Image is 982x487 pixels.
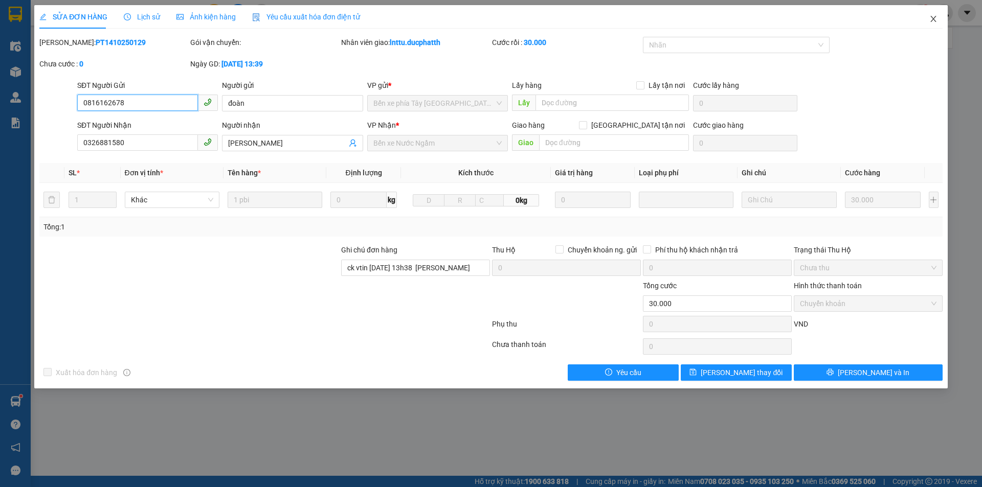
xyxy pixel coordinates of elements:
div: Chưa thanh toán [491,339,642,357]
span: 0kg [504,194,539,206]
input: Ghi Chú [742,192,836,208]
span: edit [39,13,47,20]
div: SĐT Người Nhận [77,120,218,131]
div: Chưa cước : [39,58,188,69]
span: phone [204,98,212,106]
span: Định lượng [345,169,382,177]
button: Close [919,5,948,34]
button: save[PERSON_NAME] thay đổi [681,364,792,381]
input: 0 [555,192,631,208]
b: PT1410250129 [96,38,146,47]
span: Lấy tận nơi [644,80,689,91]
button: plus [929,192,939,208]
span: Giao [512,134,539,151]
b: [DATE] 13:39 [221,60,263,68]
span: Đơn vị tính [125,169,163,177]
span: VP Nhận [367,121,396,129]
span: kg [387,192,397,208]
span: Xuất hóa đơn hàng [52,367,121,378]
span: Lấy hàng [512,81,542,89]
div: Phụ thu [491,318,642,336]
b: 30.000 [524,38,546,47]
span: phone [204,138,212,146]
span: clock-circle [124,13,131,20]
span: [PERSON_NAME] thay đổi [701,367,783,378]
div: Ngày GD: [190,58,339,69]
button: printer[PERSON_NAME] và In [794,364,943,381]
span: Bến xe phía Tây Thanh Hóa [373,96,502,111]
img: icon [252,13,260,21]
input: Ghi chú đơn hàng [341,260,490,276]
span: info-circle [123,369,130,376]
span: Cước hàng [845,169,880,177]
span: close [929,15,938,23]
span: [GEOGRAPHIC_DATA] tận nơi [587,120,689,131]
label: Cước lấy hàng [693,81,739,89]
input: Cước giao hàng [693,135,797,151]
label: Hình thức thanh toán [794,282,862,290]
input: Dọc đường [535,95,689,111]
span: Yêu cầu [616,367,641,378]
b: 0 [79,60,83,68]
div: Trạng thái Thu Hộ [794,244,943,256]
span: Giá trị hàng [555,169,593,177]
span: [PERSON_NAME] và In [838,367,909,378]
span: SL [69,169,77,177]
div: Tổng: 1 [43,221,379,233]
input: D [413,194,444,206]
label: Cước giao hàng [693,121,744,129]
span: Chưa thu [800,260,936,275]
span: Kích thước [458,169,494,177]
span: Khác [131,192,213,207]
th: Loại phụ phí [635,163,738,183]
span: Ảnh kiện hàng [176,13,236,21]
span: Bến xe Nước Ngầm [373,135,502,151]
div: SĐT Người Gửi [77,80,218,91]
div: Cước rồi : [492,37,641,48]
th: Ghi chú [738,163,840,183]
div: VP gửi [367,80,508,91]
span: exclamation-circle [605,368,612,377]
button: delete [43,192,60,208]
b: lnttu.ducphatth [390,38,440,47]
div: Gói vận chuyển: [190,37,339,48]
span: Yêu cầu xuất hóa đơn điện tử [252,13,360,21]
input: C [475,194,504,206]
input: R [444,194,476,206]
input: Dọc đường [539,134,689,151]
div: Người nhận [222,120,363,131]
span: Phí thu hộ khách nhận trả [651,244,742,256]
div: [PERSON_NAME]: [39,37,188,48]
span: Thu Hộ [492,246,516,254]
span: picture [176,13,184,20]
span: Lịch sử [124,13,160,21]
input: Cước lấy hàng [693,95,797,111]
span: Tên hàng [228,169,261,177]
div: Người gửi [222,80,363,91]
input: VD: Bàn, Ghế [228,192,322,208]
span: SỬA ĐƠN HÀNG [39,13,107,21]
span: VND [794,320,808,328]
span: Tổng cước [643,282,677,290]
input: 0 [845,192,921,208]
span: Chuyển khoản ng. gửi [564,244,641,256]
span: Chuyển khoản [800,296,936,311]
label: Ghi chú đơn hàng [341,246,397,254]
span: Lấy [512,95,535,111]
span: printer [827,368,834,377]
span: save [689,368,697,377]
div: Nhân viên giao: [341,37,490,48]
button: exclamation-circleYêu cầu [568,364,679,381]
span: Giao hàng [512,121,545,129]
span: user-add [349,139,357,147]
